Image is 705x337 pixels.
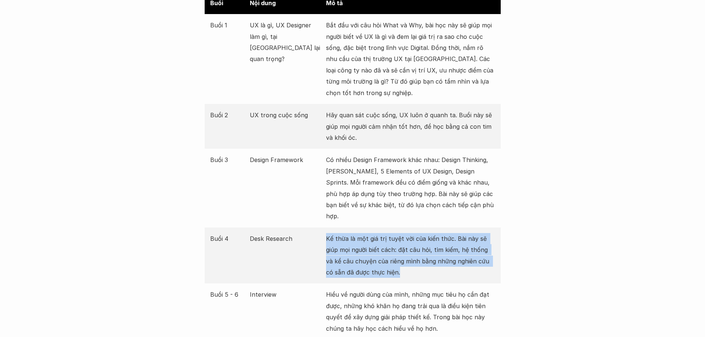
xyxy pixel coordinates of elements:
p: Buổi 4 [210,233,246,244]
p: Design Framework [250,154,322,165]
p: UX trong cuộc sống [250,109,322,121]
p: Buổi 5 - 6 [210,289,246,300]
p: Buổi 2 [210,109,246,121]
p: Buổi 3 [210,154,246,165]
p: Bắt đầu với câu hỏi What và Why, bài học này sẽ giúp mọi người biết về UX là gì và đem lại giá tr... [326,20,495,98]
p: Interview [250,289,322,300]
p: Kế thừa là một giá trị tuyệt vời của kiến thức. Bài này sẽ giúp mọi người biết cách: đặt câu hỏi,... [326,233,495,278]
p: Desk Research [250,233,322,244]
p: UX là gì, UX Designer làm gì, tại [GEOGRAPHIC_DATA] lại quan trọng? [250,20,322,65]
p: Hiểu về người dùng của mình, những mục tiêu họ cần đạt được, những khó khăn họ đang trải qua là đ... [326,289,495,334]
p: Buổi 1 [210,20,246,31]
p: Hãy quan sát cuộc sống, UX luôn ở quanh ta. Buổi này sẽ giúp mọi người cảm nhận tốt hơn, để học b... [326,109,495,143]
p: Có nhiều Design Framework khác nhau: Design Thinking, [PERSON_NAME], 5 Elements of UX Design, Des... [326,154,495,222]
